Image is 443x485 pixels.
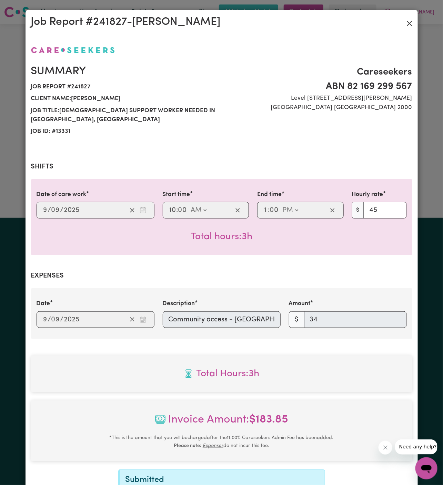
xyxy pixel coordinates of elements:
[179,205,188,215] input: --
[257,190,282,199] label: End time
[64,205,80,215] input: ----
[37,411,407,434] span: Invoice Amount:
[415,457,437,479] iframe: Button to launch messaging window
[31,47,115,53] img: Careseekers logo
[250,414,289,425] b: $ 183.85
[37,367,407,381] span: Total hours worked: 3 hours
[43,205,48,215] input: --
[31,16,221,29] h2: Job Report # 241827 - [PERSON_NAME]
[48,316,51,323] span: /
[125,476,164,484] span: Submitted
[226,79,412,94] span: ABN 82 169 299 567
[163,190,190,199] label: Start time
[138,205,149,215] button: Enter the date of care work
[191,232,252,242] span: Total hours worked: 3 hours
[51,207,56,214] span: 0
[289,311,304,328] span: $
[379,441,392,455] iframe: Close message
[352,202,364,219] span: $
[226,65,412,79] span: Careseekers
[60,316,64,323] span: /
[31,93,218,105] span: Client name: [PERSON_NAME]
[31,105,218,126] span: Job title: [DEMOGRAPHIC_DATA] Support Worker Needed In [GEOGRAPHIC_DATA], [GEOGRAPHIC_DATA]
[404,18,415,29] button: Close
[64,314,80,325] input: ----
[268,206,270,214] span: :
[169,205,177,215] input: --
[110,435,334,449] small: This is the amount that you will be charged after the 11.00 % Careseekers Admin Fee has been adde...
[270,207,274,214] span: 0
[127,205,138,215] button: Clear date
[127,314,138,325] button: Clear date
[31,65,218,78] h2: Summary
[51,316,56,323] span: 0
[289,299,311,308] label: Amount
[226,94,412,103] span: Level [STREET_ADDRESS][PERSON_NAME]
[52,314,60,325] input: --
[31,81,218,93] span: Job report # 241827
[226,103,412,112] span: [GEOGRAPHIC_DATA] [GEOGRAPHIC_DATA] 2000
[31,272,412,280] h2: Expenses
[177,206,178,214] span: :
[43,314,48,325] input: --
[37,190,87,199] label: Date of care work
[178,207,182,214] span: 0
[163,299,195,308] label: Description
[52,205,60,215] input: --
[203,444,223,449] u: Expenses
[270,205,279,215] input: --
[31,163,412,171] h2: Shifts
[352,190,383,199] label: Hourly rate
[138,314,149,325] button: Enter the date of expense
[48,206,51,214] span: /
[264,205,268,215] input: --
[163,311,281,328] input: Community access - Glenhaven/Dural 34km@$1/km
[395,439,437,455] iframe: Message from company
[31,126,218,137] span: Job ID: # 13331
[37,299,50,308] label: Date
[174,444,201,449] b: Please note:
[60,206,64,214] span: /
